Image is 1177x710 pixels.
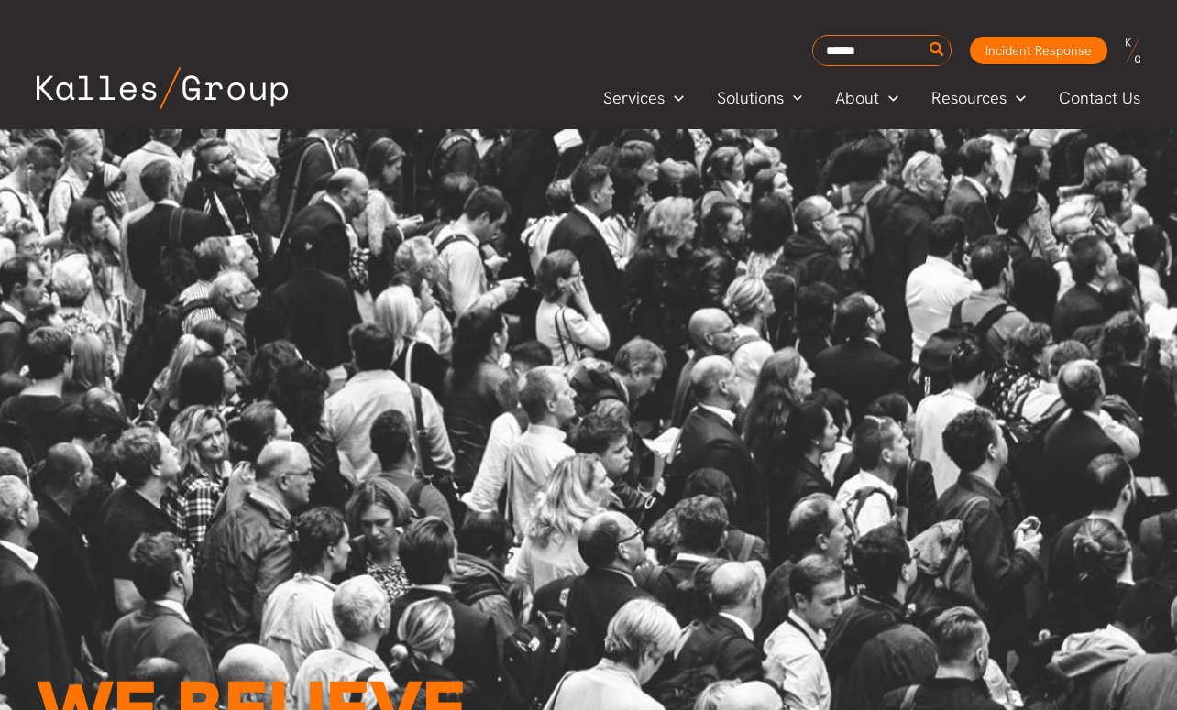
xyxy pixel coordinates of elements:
[784,84,803,112] span: Menu Toggle
[587,84,700,112] a: ServicesMenu Toggle
[931,84,1006,112] span: Resources
[603,84,665,112] span: Services
[970,37,1107,64] a: Incident Response
[819,84,915,112] a: AboutMenu Toggle
[665,84,684,112] span: Menu Toggle
[717,84,784,112] span: Solutions
[1042,84,1159,112] a: Contact Us
[37,67,288,109] img: Kalles Group
[835,84,879,112] span: About
[587,82,1159,113] nav: Primary Site Navigation
[700,84,819,112] a: SolutionsMenu Toggle
[1059,84,1140,112] span: Contact Us
[926,36,949,65] button: Search
[879,84,898,112] span: Menu Toggle
[915,84,1042,112] a: ResourcesMenu Toggle
[1006,84,1026,112] span: Menu Toggle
